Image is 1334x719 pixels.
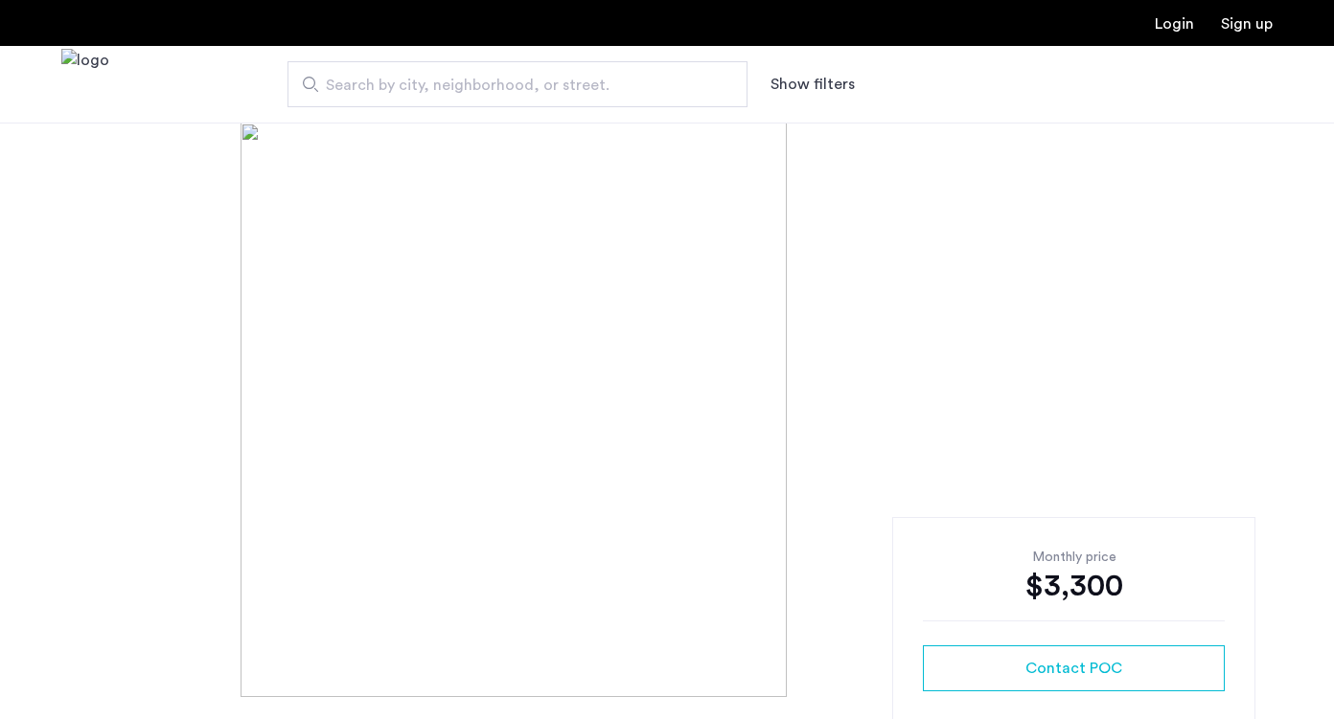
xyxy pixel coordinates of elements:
a: Cazamio Logo [61,49,109,121]
div: Monthly price [923,548,1225,567]
span: Contact POC [1025,657,1122,680]
a: Registration [1221,16,1273,32]
img: [object%20Object] [241,123,1094,697]
div: $3,300 [923,567,1225,605]
button: button [923,645,1225,691]
a: Login [1155,16,1194,32]
button: Show or hide filters [770,73,855,96]
span: Search by city, neighborhood, or street. [326,74,694,97]
img: logo [61,49,109,121]
input: Apartment Search [287,61,747,107]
